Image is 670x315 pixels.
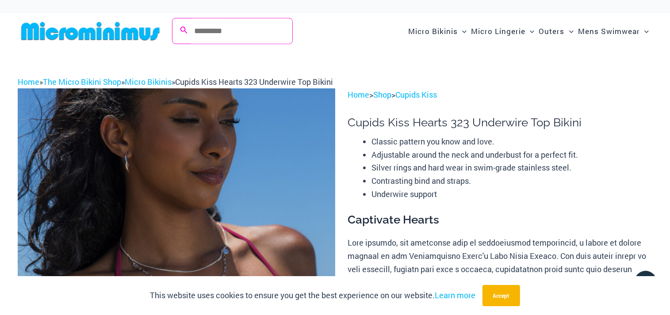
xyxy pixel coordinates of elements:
button: Accept [482,285,520,306]
img: MM SHOP LOGO FLAT [18,21,163,41]
span: Micro Lingerie [471,20,525,42]
a: Micro Bikinis [125,76,172,87]
span: Menu Toggle [525,20,534,42]
a: Home [348,89,369,100]
span: » » » [18,76,333,87]
li: Classic pattern you know and love. [371,135,652,148]
a: Micro LingerieMenu ToggleMenu Toggle [469,18,536,45]
li: Underwire support [371,188,652,201]
a: The Micro Bikini Shop [43,76,121,87]
li: Silver rings and hard wear in swim-grade stainless steel. [371,161,652,175]
a: Home [18,76,39,87]
span: Menu Toggle [640,20,649,42]
li: Contrasting bind and straps. [371,175,652,188]
li: Adjustable around the neck and underbust for a perfect fit. [371,148,652,162]
a: Learn more [435,290,476,300]
a: Mens SwimwearMenu ToggleMenu Toggle [576,18,651,45]
a: Cupids Kiss [395,89,437,100]
p: This website uses cookies to ensure you get the best experience on our website. [150,289,476,302]
h1: Cupids Kiss Hearts 323 Underwire Top Bikini [348,116,652,129]
a: Search icon link [180,25,188,37]
p: > > [348,88,652,102]
a: OutersMenu ToggleMenu Toggle [537,18,576,45]
span: Outers [539,20,565,42]
span: Menu Toggle [565,20,574,42]
a: Micro BikinisMenu ToggleMenu Toggle [406,18,469,45]
span: Menu Toggle [458,20,467,42]
input: Search Submit [188,19,292,44]
span: Cupids Kiss Hearts 323 Underwire Top Bikini [175,76,333,87]
span: Mens Swimwear [578,20,640,42]
h3: Captivate Hearts [348,213,652,228]
a: Shop [373,89,391,100]
span: Micro Bikinis [408,20,458,42]
nav: Site Navigation [405,16,652,46]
